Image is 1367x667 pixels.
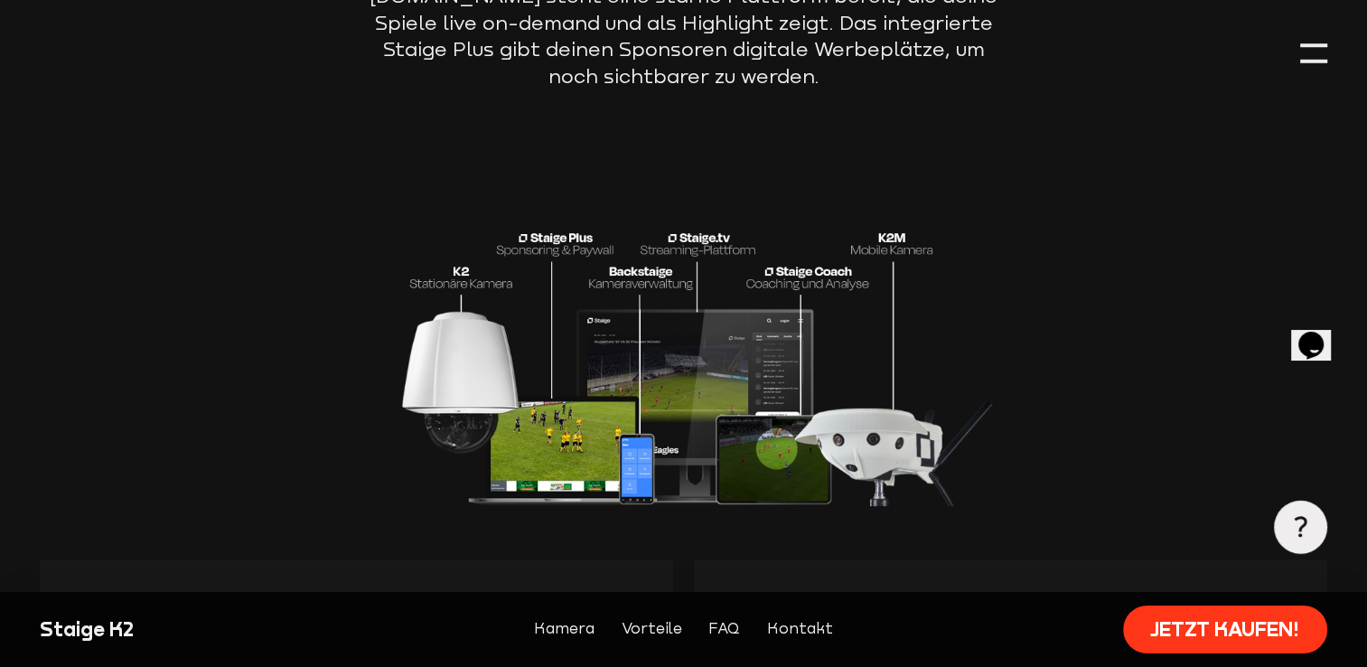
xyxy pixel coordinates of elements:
div: Staige K2 [40,616,346,644]
a: FAQ [708,617,740,641]
a: Vorteile [622,617,682,641]
a: Kamera [534,617,595,641]
img: staige_system_2_white.png [367,143,1000,506]
a: Kontakt [767,617,833,641]
iframe: chat widget [1291,306,1349,361]
a: Jetzt kaufen! [1123,606,1327,654]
